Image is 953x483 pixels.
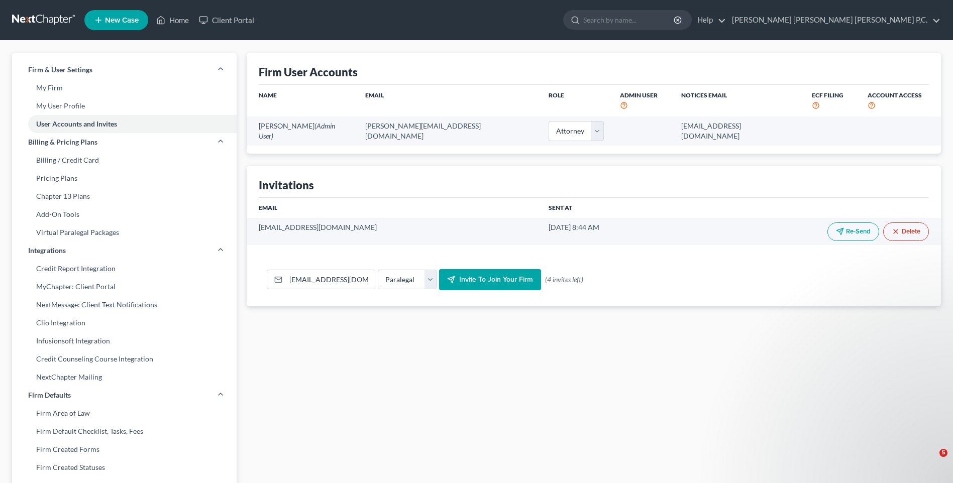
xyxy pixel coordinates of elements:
[12,458,237,476] a: Firm Created Statuses
[883,222,929,241] button: Delete
[247,198,541,218] th: Email
[12,422,237,440] a: Firm Default Checklist, Tasks, Fees
[259,178,314,192] div: Invitations
[812,91,843,99] span: ECF Filing
[28,65,92,75] span: Firm & User Settings
[583,11,675,29] input: Search by name...
[247,218,541,245] td: [EMAIL_ADDRESS][DOMAIN_NAME]
[12,115,237,133] a: User Accounts and Invites
[673,85,804,116] th: Notices Email
[620,91,658,99] span: Admin User
[12,296,237,314] a: NextMessage: Client Text Notifications
[12,205,237,223] a: Add-On Tools
[28,390,71,400] span: Firm Defaults
[827,222,879,241] button: Re-Send
[12,404,237,422] a: Firm Area of Law
[541,198,683,218] th: Sent At
[439,269,541,290] button: Invite to join your firm
[541,218,683,245] td: [DATE] 8:44 AM
[105,17,139,24] span: New Case
[12,169,237,187] a: Pricing Plans
[12,314,237,332] a: Clio Integration
[12,440,237,458] a: Firm Created Forms
[12,133,237,151] a: Billing & Pricing Plans
[692,11,726,29] a: Help
[12,97,237,115] a: My User Profile
[919,449,943,473] iframe: Intercom live chat
[12,350,237,368] a: Credit Counseling Course Integration
[194,11,259,29] a: Client Portal
[12,278,237,296] a: MyChapter: Client Portal
[12,151,237,169] a: Billing / Credit Card
[28,246,66,256] span: Integrations
[541,85,611,116] th: Role
[12,241,237,260] a: Integrations
[459,275,533,284] span: Invite to join your firm
[259,65,358,79] div: Firm User Accounts
[12,187,237,205] a: Chapter 13 Plans
[868,91,922,99] span: Account Access
[12,223,237,241] a: Virtual Paralegal Packages
[12,332,237,350] a: Infusionsoft Integration
[727,11,940,29] a: [PERSON_NAME] [PERSON_NAME] [PERSON_NAME] P,C.
[12,61,237,79] a: Firm & User Settings
[939,449,947,457] span: 5
[247,116,357,145] td: [PERSON_NAME]
[286,270,375,289] input: Email Address
[151,11,194,29] a: Home
[12,386,237,404] a: Firm Defaults
[247,85,357,116] th: Name
[357,116,541,145] td: [PERSON_NAME][EMAIL_ADDRESS][DOMAIN_NAME]
[545,275,583,285] span: (4 invites left)
[12,79,237,97] a: My Firm
[673,116,804,145] td: [EMAIL_ADDRESS][DOMAIN_NAME]
[28,137,97,147] span: Billing & Pricing Plans
[259,122,335,140] span: (Admin User)
[12,260,237,278] a: Credit Report Integration
[357,85,541,116] th: Email
[12,368,237,386] a: NextChapter Mailing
